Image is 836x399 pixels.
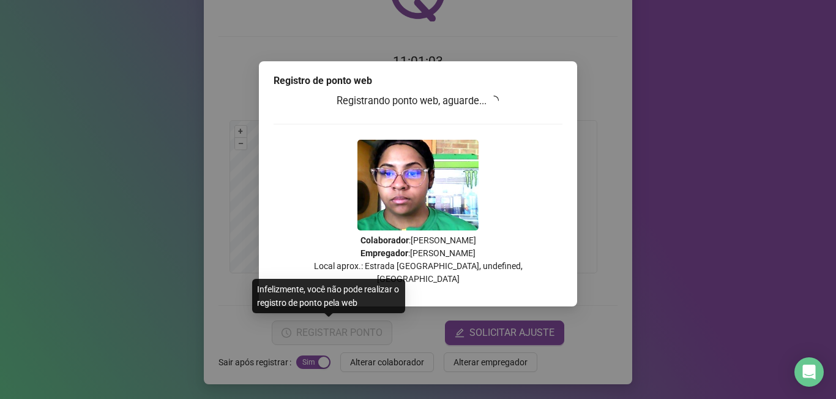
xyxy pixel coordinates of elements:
h3: Registrando ponto web, aguarde... [274,93,562,109]
div: Open Intercom Messenger [794,357,824,387]
div: Infelizmente, você não pode realizar o registro de ponto pela web [252,279,405,313]
strong: Empregador [360,248,408,258]
span: loading [489,96,499,105]
div: Registro de ponto web [274,74,562,88]
img: Z [357,140,479,230]
p: : [PERSON_NAME] : [PERSON_NAME] Local aprox.: Estrada [GEOGRAPHIC_DATA], undefined, [GEOGRAPHIC_D... [274,234,562,286]
strong: Colaborador [360,235,409,245]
